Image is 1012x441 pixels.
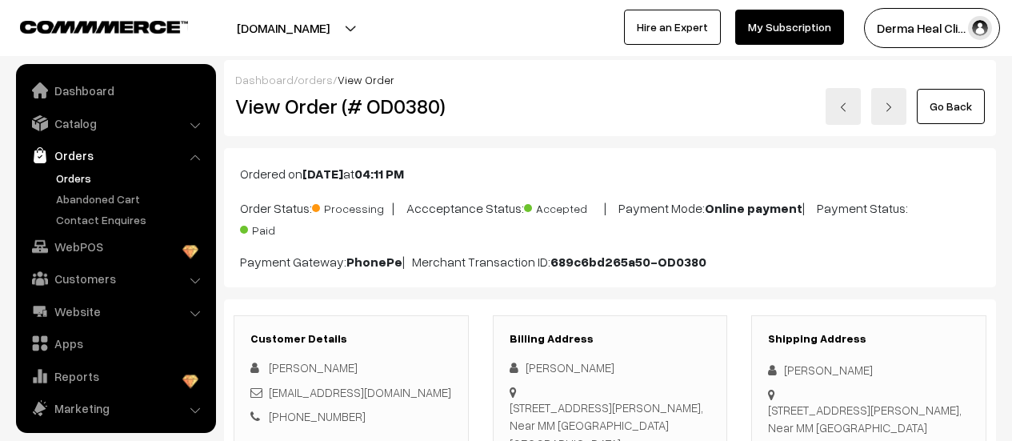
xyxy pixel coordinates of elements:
b: PhonePe [346,254,402,270]
div: / / [235,71,985,88]
a: Contact Enquires [52,211,210,228]
a: COMMMERCE [20,16,160,35]
a: Website [20,297,210,326]
h3: Billing Address [510,332,711,346]
button: Derma Heal Cli… [864,8,1000,48]
a: Orders [52,170,210,186]
img: left-arrow.png [838,102,848,112]
p: Ordered on at [240,164,980,183]
b: Online payment [705,200,802,216]
a: Apps [20,329,210,358]
img: right-arrow.png [884,102,894,112]
a: Abandoned Cart [52,190,210,207]
a: [PHONE_NUMBER] [269,409,366,423]
a: Dashboard [235,73,294,86]
span: View Order [338,73,394,86]
button: [DOMAIN_NAME] [181,8,386,48]
b: 689c6bd265a50-OD0380 [550,254,706,270]
span: Processing [312,196,392,217]
a: WebPOS [20,232,210,261]
a: Catalog [20,109,210,138]
img: user [968,16,992,40]
div: [PERSON_NAME] [510,359,711,377]
a: Orders [20,141,210,170]
a: Go Back [917,89,985,124]
h3: Shipping Address [768,332,970,346]
div: [PERSON_NAME] [768,361,970,379]
h3: Customer Details [250,332,452,346]
a: Hire an Expert [624,10,721,45]
a: Dashboard [20,76,210,105]
a: orders [298,73,333,86]
a: Customers [20,264,210,293]
span: Accepted [524,196,604,217]
b: [DATE] [302,166,343,182]
a: Marketing [20,394,210,423]
h2: View Order (# OD0380) [235,94,469,118]
p: Order Status: | Accceptance Status: | Payment Mode: | Payment Status: [240,196,980,239]
img: COMMMERCE [20,21,188,33]
span: Paid [240,218,320,239]
b: 04:11 PM [354,166,404,182]
span: [PERSON_NAME] [269,360,358,375]
a: [EMAIL_ADDRESS][DOMAIN_NAME] [269,385,451,399]
a: My Subscription [735,10,844,45]
p: Payment Gateway: | Merchant Transaction ID: [240,252,980,271]
a: Reports [20,362,210,391]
